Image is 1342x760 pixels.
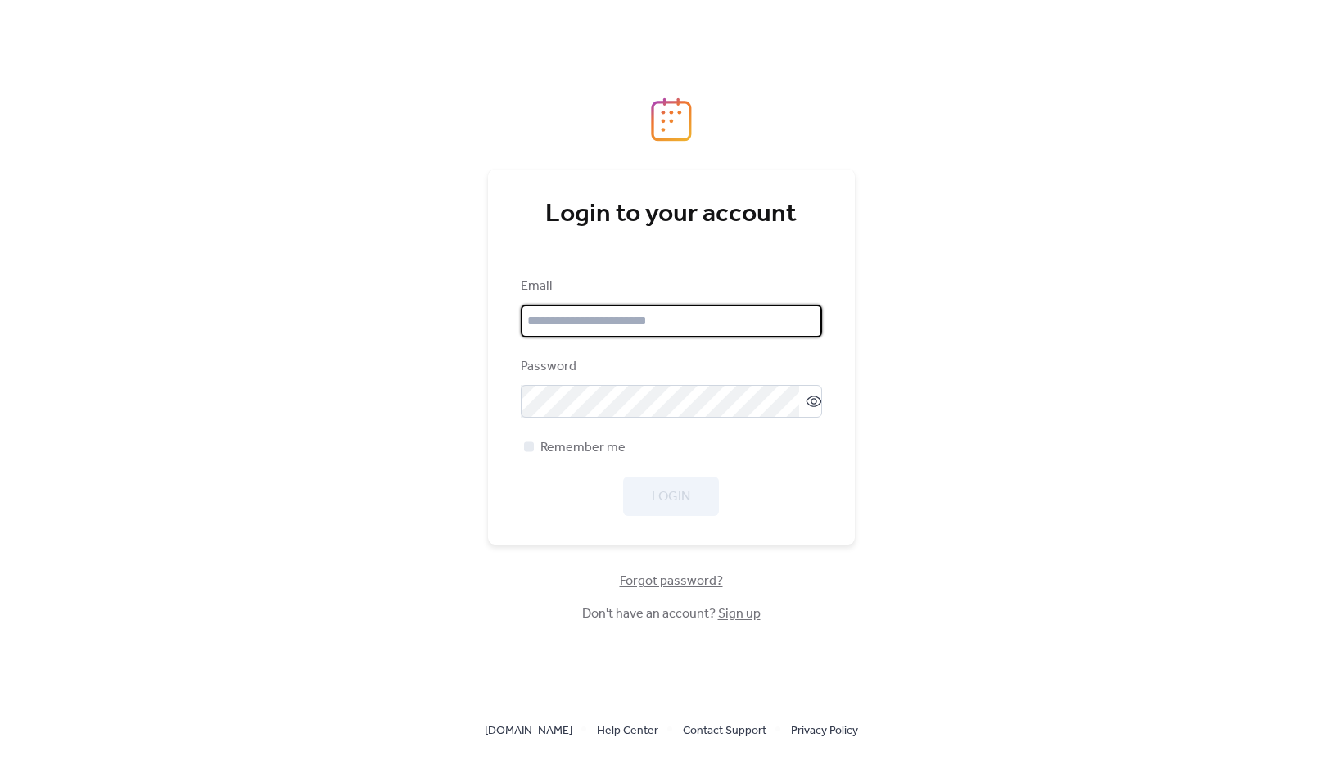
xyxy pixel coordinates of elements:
span: Help Center [597,722,658,741]
div: Email [521,277,819,296]
span: Don't have an account? [582,604,761,624]
a: Forgot password? [620,577,723,586]
a: Privacy Policy [791,720,858,740]
a: [DOMAIN_NAME] [485,720,572,740]
a: Contact Support [683,720,766,740]
a: Help Center [597,720,658,740]
span: Contact Support [683,722,766,741]
span: [DOMAIN_NAME] [485,722,572,741]
span: Forgot password? [620,572,723,591]
a: Sign up [718,601,761,627]
span: Remember me [540,438,626,458]
img: logo [651,97,692,142]
div: Login to your account [521,198,822,231]
span: Privacy Policy [791,722,858,741]
div: Password [521,357,819,377]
